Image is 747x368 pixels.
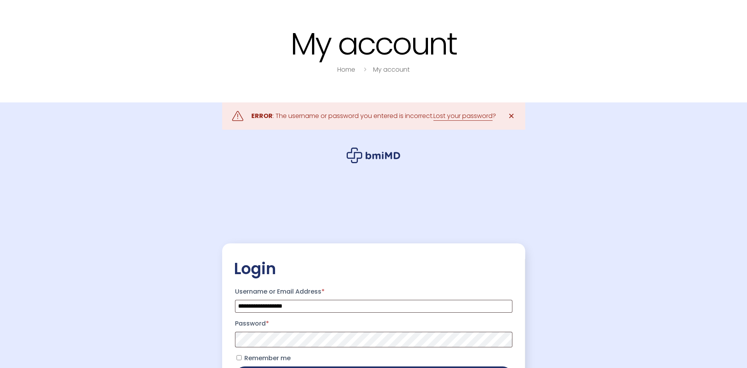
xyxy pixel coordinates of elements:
a: Lost your password [433,111,493,121]
a: My account [373,65,410,74]
a: ✕ [504,108,519,124]
input: Remember me [237,355,242,360]
i: breadcrumbs separator [361,65,369,74]
label: Password [235,317,512,330]
h2: Login [234,259,514,278]
strong: ERROR [251,111,273,120]
div: : The username or password you entered is incorrect. ? [251,111,496,121]
span: Remember me [244,354,291,363]
label: Username or Email Address [235,285,512,298]
a: Home [337,65,355,74]
span: ✕ [508,111,515,121]
h1: My account [128,27,619,60]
